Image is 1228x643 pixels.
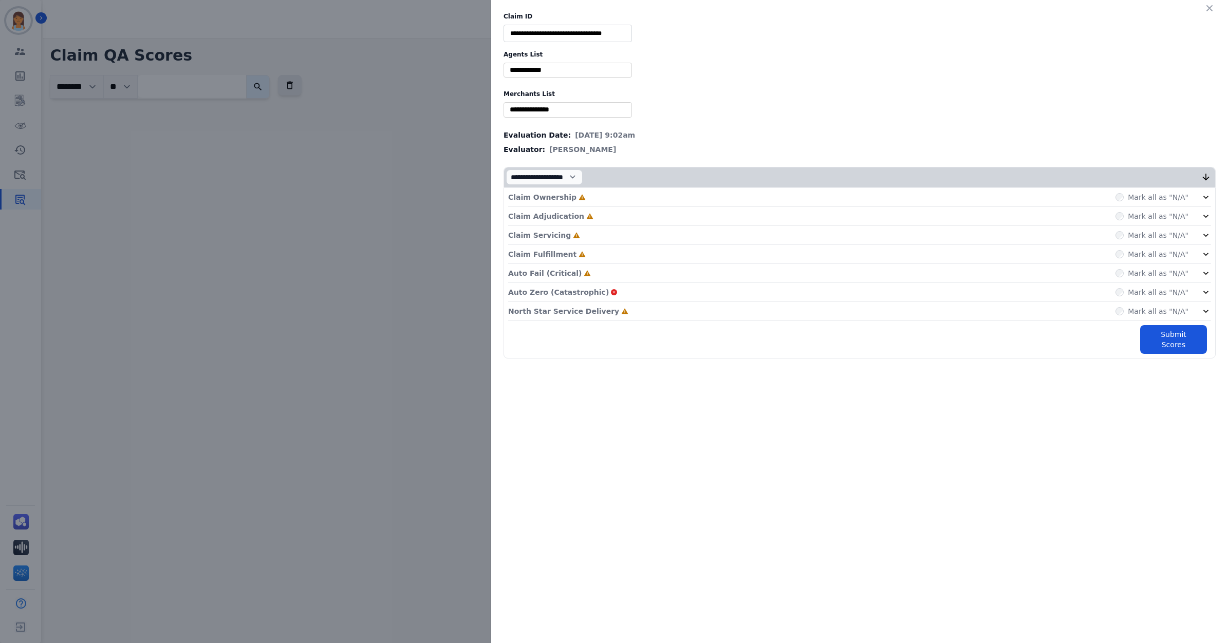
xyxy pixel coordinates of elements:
p: Auto Zero (Catastrophic) [508,287,609,297]
span: [PERSON_NAME] [549,144,616,155]
label: Agents List [504,50,1216,59]
label: Claim ID [504,12,1216,21]
span: [DATE] 9:02am [575,130,635,140]
p: Claim Fulfillment [508,249,576,259]
p: North Star Service Delivery [508,306,619,316]
p: Claim Servicing [508,230,571,240]
div: Evaluator: [504,144,1216,155]
label: Mark all as "N/A" [1128,287,1188,297]
button: Submit Scores [1140,325,1207,354]
label: Mark all as "N/A" [1128,230,1188,240]
p: Claim Ownership [508,192,576,202]
ul: selected options [506,65,629,75]
label: Mark all as "N/A" [1128,268,1188,278]
ul: selected options [506,104,629,115]
label: Merchants List [504,90,1216,98]
label: Mark all as "N/A" [1128,192,1188,202]
label: Mark all as "N/A" [1128,306,1188,316]
p: Claim Adjudication [508,211,584,221]
div: Evaluation Date: [504,130,1216,140]
p: Auto Fail (Critical) [508,268,582,278]
label: Mark all as "N/A" [1128,249,1188,259]
label: Mark all as "N/A" [1128,211,1188,221]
